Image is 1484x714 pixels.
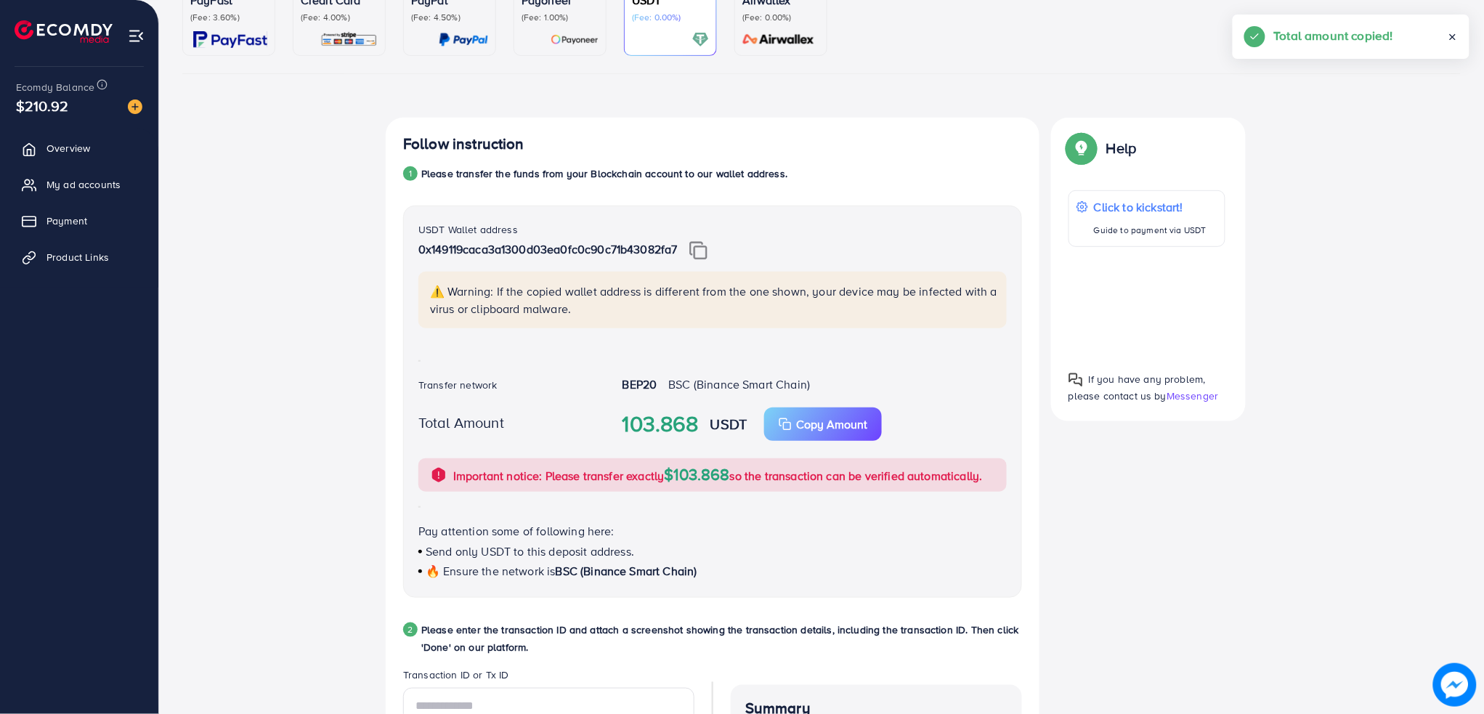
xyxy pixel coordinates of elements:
[522,12,599,23] p: (Fee: 1.00%)
[764,407,882,441] button: Copy Amount
[15,20,113,43] img: logo
[418,222,518,237] label: USDT Wallet address
[11,206,147,235] a: Payment
[128,100,142,114] img: image
[16,95,68,116] span: $210.92
[320,31,378,48] img: card
[439,31,488,48] img: card
[128,28,145,44] img: menu
[11,243,147,272] a: Product Links
[403,668,694,688] legend: Transaction ID or Tx ID
[742,12,819,23] p: (Fee: 0.00%)
[1434,664,1477,707] img: image
[411,12,488,23] p: (Fee: 4.50%)
[430,466,447,484] img: alert
[421,621,1022,656] p: Please enter the transaction ID and attach a screenshot showing the transaction details, includin...
[190,12,267,23] p: (Fee: 3.60%)
[193,31,267,48] img: card
[689,241,707,260] img: img
[665,463,730,485] span: $103.868
[418,412,504,433] label: Total Amount
[16,80,94,94] span: Ecomdy Balance
[403,135,524,153] h4: Follow instruction
[738,31,819,48] img: card
[426,563,556,579] span: 🔥 Ensure the network is
[46,141,90,155] span: Overview
[556,563,697,579] span: BSC (Binance Smart Chain)
[1094,222,1207,239] p: Guide to payment via USDT
[403,622,418,637] div: 2
[46,250,109,264] span: Product Links
[623,408,699,440] strong: 103.868
[403,166,418,181] div: 1
[1106,139,1137,157] p: Help
[418,522,1007,540] p: Pay attention some of following here:
[11,134,147,163] a: Overview
[418,240,1007,260] p: 0x149119caca3a1300d03ea0fc0c90c71b43082fa7
[1069,135,1095,161] img: Popup guide
[692,31,709,48] img: card
[453,466,983,484] p: Important notice: Please transfer exactly so the transaction can be verified automatically.
[796,415,867,433] p: Copy Amount
[623,376,657,392] strong: BEP20
[1069,373,1083,387] img: Popup guide
[418,378,498,392] label: Transfer network
[421,165,787,182] p: Please transfer the funds from your Blockchain account to our wallet address.
[11,170,147,199] a: My ad accounts
[551,31,599,48] img: card
[710,413,747,434] strong: USDT
[1274,26,1393,45] h5: Total amount copied!
[46,177,121,192] span: My ad accounts
[46,214,87,228] span: Payment
[430,283,998,317] p: ⚠️ Warning: If the copied wallet address is different from the one shown, your device may be infe...
[1094,198,1207,216] p: Click to kickstart!
[1069,372,1206,403] span: If you have any problem, please contact us by
[1167,389,1218,403] span: Messenger
[301,12,378,23] p: (Fee: 4.00%)
[632,12,709,23] p: (Fee: 0.00%)
[418,543,1007,560] p: Send only USDT to this deposit address.
[668,376,810,392] span: BSC (Binance Smart Chain)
